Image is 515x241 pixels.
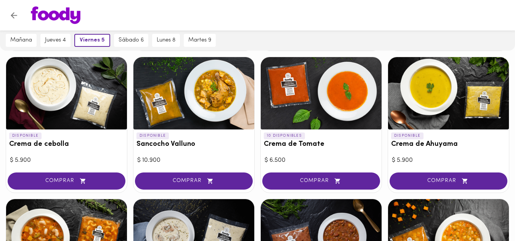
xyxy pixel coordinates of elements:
div: $ 10.900 [137,156,250,165]
p: 10 DISPONIBLES [264,132,305,139]
div: Crema de cebolla [6,57,127,129]
h3: Crema de Tomate [264,140,379,148]
p: DISPONIBLE [136,132,169,139]
p: DISPONIBLE [391,132,424,139]
button: COMPRAR [262,172,380,190]
span: jueves 4 [45,37,66,44]
div: $ 5.900 [392,156,505,165]
button: lunes 8 [152,34,180,47]
h3: Sancocho Valluno [136,140,251,148]
span: mañana [10,37,32,44]
span: sábado 6 [119,37,144,44]
h3: Crema de Ahuyama [391,140,506,148]
span: COMPRAR [17,178,116,184]
div: $ 5.900 [10,156,123,165]
span: COMPRAR [144,178,243,184]
span: viernes 5 [80,37,105,44]
p: DISPONIBLE [9,132,42,139]
h3: Crema de cebolla [9,140,124,148]
button: mañana [6,34,37,47]
img: logo.png [31,6,80,24]
div: Crema de Ahuyama [388,57,509,129]
button: martes 9 [184,34,216,47]
div: Sancocho Valluno [133,57,254,129]
span: COMPRAR [272,178,371,184]
span: lunes 8 [157,37,175,44]
button: COMPRAR [135,172,253,190]
button: sábado 6 [114,34,148,47]
button: COMPRAR [390,172,507,190]
div: $ 6.500 [265,156,378,165]
iframe: Messagebird Livechat Widget [471,197,507,233]
button: Volver [5,6,23,25]
div: Crema de Tomate [261,57,382,129]
button: jueves 4 [40,34,71,47]
span: martes 9 [188,37,211,44]
span: COMPRAR [399,178,498,184]
button: viernes 5 [74,34,110,47]
button: COMPRAR [8,172,125,190]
